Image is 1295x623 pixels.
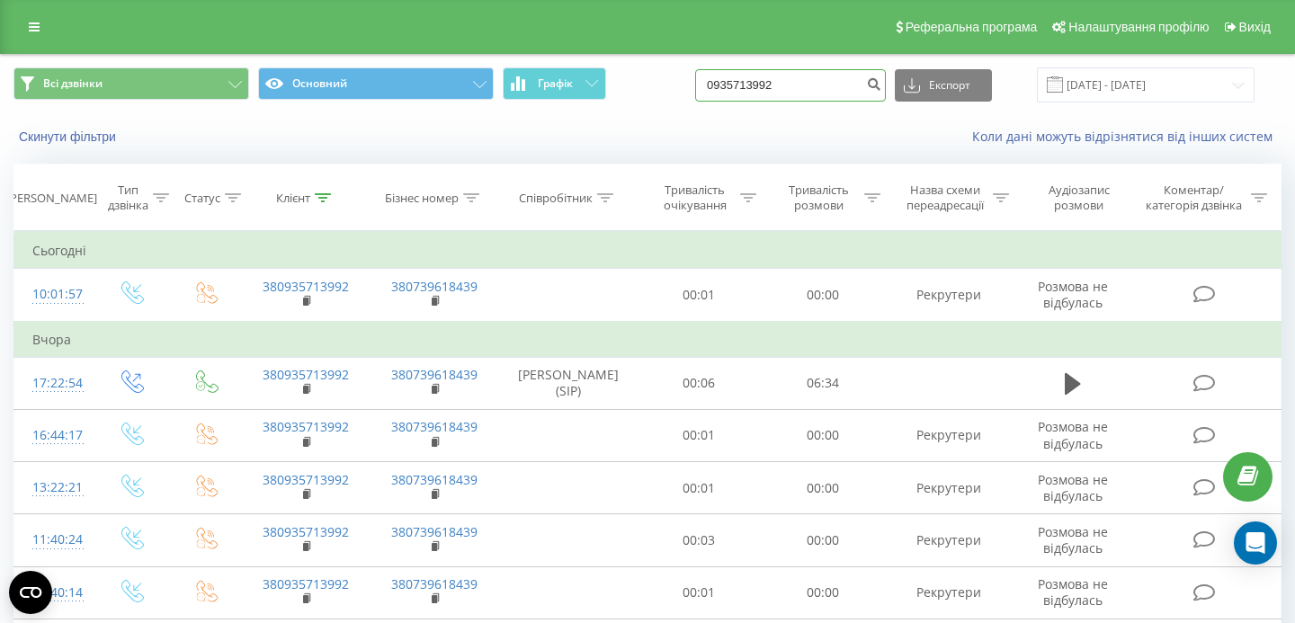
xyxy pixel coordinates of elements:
div: 11:40:14 [32,575,76,610]
div: Назва схеми переадресації [901,182,988,213]
a: 380935713992 [263,366,349,383]
div: Тривалість очікування [654,182,737,213]
span: Налаштування профілю [1068,20,1209,34]
div: Співробітник [519,191,593,206]
td: 00:01 [638,269,762,322]
div: Коментар/категорія дзвінка [1141,182,1246,213]
div: Бізнес номер [385,191,459,206]
td: 00:00 [761,514,885,566]
div: Тип дзвінка [108,182,148,213]
span: Всі дзвінки [43,76,103,91]
button: Open CMP widget [9,571,52,614]
a: 380935713992 [263,471,349,488]
a: 380935713992 [263,418,349,435]
span: Вихід [1239,20,1271,34]
span: Розмова не відбулась [1038,575,1108,609]
span: Розмова не відбулась [1038,278,1108,311]
td: Рекрутери [885,462,1014,514]
td: 00:03 [638,514,762,566]
td: Вчора [14,322,1282,358]
div: 10:01:57 [32,277,76,312]
input: Пошук за номером [695,69,886,102]
td: 00:01 [638,409,762,461]
span: Розмова не відбулась [1038,523,1108,556]
div: 17:22:54 [32,366,76,401]
div: Open Intercom Messenger [1234,521,1277,565]
div: [PERSON_NAME] [6,191,97,206]
a: 380739618439 [391,278,478,295]
div: Статус [184,191,220,206]
div: 13:22:21 [32,470,76,505]
td: 00:00 [761,269,885,322]
a: 380935713992 [263,575,349,592]
td: [PERSON_NAME] (SIP) [499,357,638,409]
button: Скинути фільтри [13,129,125,145]
div: 16:44:17 [32,418,76,453]
span: Реферальна програма [906,20,1038,34]
a: 380739618439 [391,366,478,383]
button: Основний [258,67,494,100]
td: Рекрутери [885,409,1014,461]
a: Коли дані можуть відрізнятися вiд інших систем [972,128,1282,145]
div: Тривалість розмови [777,182,860,213]
td: Рекрутери [885,269,1014,322]
td: Сьогодні [14,233,1282,269]
td: 00:00 [761,409,885,461]
td: 00:06 [638,357,762,409]
td: Рекрутери [885,514,1014,566]
td: 00:00 [761,462,885,514]
span: Розмова не відбулась [1038,418,1108,451]
div: Аудіозапис розмови [1030,182,1128,213]
button: Всі дзвінки [13,67,249,100]
a: 380935713992 [263,278,349,295]
a: 380739618439 [391,418,478,435]
a: 380739618439 [391,471,478,488]
a: 380739618439 [391,523,478,540]
td: 00:01 [638,462,762,514]
span: Графік [538,77,573,90]
a: 380739618439 [391,575,478,592]
div: 11:40:24 [32,522,76,557]
td: 06:34 [761,357,885,409]
td: Рекрутери [885,566,1014,619]
td: 00:01 [638,566,762,619]
button: Графік [503,67,606,100]
button: Експорт [895,69,992,102]
a: 380935713992 [263,523,349,540]
span: Розмова не відбулась [1038,471,1108,504]
div: Клієнт [276,191,310,206]
td: 00:00 [761,566,885,619]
